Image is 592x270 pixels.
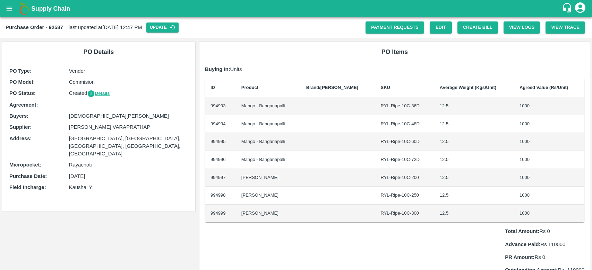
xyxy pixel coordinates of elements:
p: Rayachoti [69,161,188,169]
td: 1000 [514,115,584,133]
td: 994995 [205,133,236,151]
b: Supply Chain [31,5,70,12]
h6: PO Details [8,47,190,57]
b: ID [211,85,215,90]
p: Commision [69,78,188,86]
p: Rs 110000 [505,241,584,248]
td: [PERSON_NAME] [236,187,301,205]
p: Kaushal Y [69,183,188,191]
p: [PERSON_NAME] VARAPRATHAP [69,123,188,131]
td: Mango - Banganapalli [236,133,301,151]
td: 12.5 [434,205,514,223]
p: [DATE] [69,172,188,180]
button: View Trace [546,21,585,34]
div: last updated at [DATE] 12:47 PM [6,22,366,33]
td: 12.5 [434,115,514,133]
td: RYL-Ripe-10C-60D [375,133,434,151]
td: RYL-Ripe-10C-250 [375,187,434,205]
a: Edit [430,21,452,34]
b: Buyers : [9,113,28,119]
td: RYL-Ripe-10C-48D [375,115,434,133]
img: logo [17,2,31,16]
td: 994997 [205,169,236,187]
b: SKU [381,85,390,90]
button: View Logs [504,21,540,34]
b: PO Model : [9,79,35,85]
p: Created [69,89,188,97]
td: 994994 [205,115,236,133]
p: Units [205,65,584,73]
p: [DEMOGRAPHIC_DATA][PERSON_NAME] [69,112,188,120]
td: RYL-Ripe-10C-36D [375,97,434,115]
b: Brand/[PERSON_NAME] [306,85,358,90]
td: 994998 [205,187,236,205]
td: 12.5 [434,133,514,151]
b: Product [241,85,258,90]
td: 12.5 [434,97,514,115]
td: Mango - Banganapalli [236,97,301,115]
td: RYL-Ripe-10C-200 [375,169,434,187]
b: Average Weight (Kgs/Unit) [440,85,496,90]
div: account of current user [574,1,586,16]
b: Supplier : [9,124,32,130]
a: Supply Chain [31,4,562,13]
h6: PO Items [205,47,584,57]
p: Rs 0 [505,253,584,261]
button: Create Bill [457,21,498,34]
button: Update [146,22,179,33]
b: PO Status : [9,90,36,96]
b: PR Amount: [505,254,534,260]
td: [PERSON_NAME] [236,169,301,187]
td: RYL-Ripe-10C-72D [375,151,434,169]
td: 1000 [514,151,584,169]
td: Mango - Banganapalli [236,151,301,169]
td: 12.5 [434,169,514,187]
b: Purchase Order - 92587 [6,25,63,30]
b: PO Type : [9,68,32,74]
td: 1000 [514,169,584,187]
p: [GEOGRAPHIC_DATA], [GEOGRAPHIC_DATA], [GEOGRAPHIC_DATA], [GEOGRAPHIC_DATA], [GEOGRAPHIC_DATA] [69,135,188,158]
td: 994996 [205,151,236,169]
td: 994993 [205,97,236,115]
b: Agreement: [9,102,38,108]
td: [PERSON_NAME] [236,205,301,223]
p: Rs 0 [505,227,584,235]
b: Buying In: [205,66,230,72]
button: open drawer [1,1,17,17]
td: 1000 [514,187,584,205]
button: Details [87,90,110,98]
td: Mango - Banganapalli [236,115,301,133]
b: Micropocket : [9,162,41,168]
td: 1000 [514,133,584,151]
b: Agreed Value (Rs/Unit) [520,85,568,90]
b: Purchase Date : [9,173,47,179]
td: 1000 [514,205,584,223]
td: 994999 [205,205,236,223]
p: Vendor [69,67,188,75]
b: Field Incharge : [9,184,46,190]
td: 12.5 [434,151,514,169]
td: RYL-Ripe-10C-300 [375,205,434,223]
b: Address : [9,136,32,141]
td: 12.5 [434,187,514,205]
td: 1000 [514,97,584,115]
b: Advance Paid: [505,242,540,247]
div: customer-support [562,2,574,15]
a: Payment Requests [366,21,424,34]
b: Total Amount: [505,228,539,234]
